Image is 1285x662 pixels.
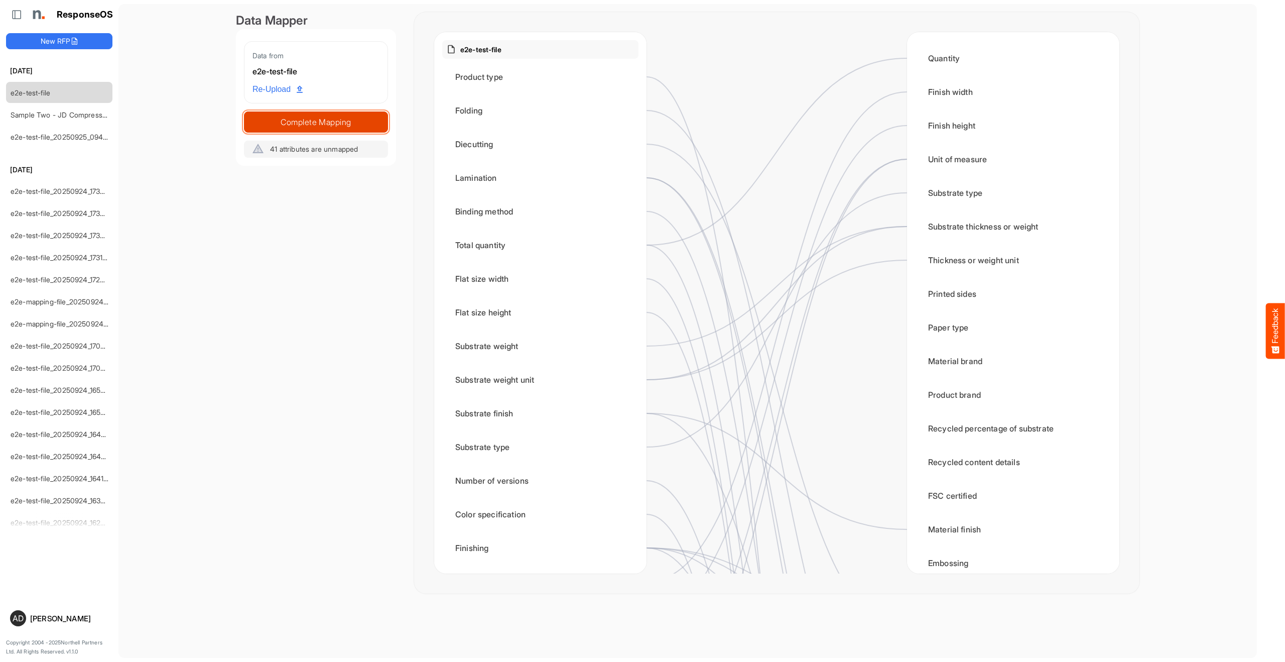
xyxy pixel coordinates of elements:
a: Sample Two - JD Compressed 2 [11,111,117,119]
a: e2e-test-file_20250924_164712 [11,430,111,438]
span: Re-Upload [252,83,303,96]
div: Substrate thickness or weight [915,211,1111,242]
a: e2e-mapping-file_20250924_172830 [11,297,128,306]
button: Feedback [1266,303,1285,359]
p: e2e-test-file [460,44,501,55]
a: e2e-test-file [11,88,50,97]
div: FSC certified [915,480,1111,511]
a: Re-Upload [248,80,307,99]
a: e2e-test-file_20250924_164246 [11,452,114,461]
div: Flat size width [442,263,638,294]
div: Substrate finish [442,398,638,429]
div: Diecutting [442,129,638,160]
a: e2e-test-file_20250924_165507 [11,386,113,394]
div: Material finish [915,514,1111,545]
div: Substrate type [915,177,1111,208]
div: Number of versions [442,465,638,496]
div: Thickness or weight unit [915,245,1111,276]
div: Finishing [442,532,638,564]
div: Printed sides [915,278,1111,309]
h6: [DATE] [6,65,112,76]
div: Binding method [442,196,638,227]
a: e2e-test-file_20250924_173220 [11,231,113,240]
span: Complete Mapping [244,115,388,129]
div: Unit of measure [915,144,1111,175]
div: Material brand [915,346,1111,377]
div: Quantity [915,43,1111,74]
div: Paper type [915,312,1111,343]
div: e2e-test-file [252,65,379,78]
span: 41 attributes are unmapped [270,145,358,153]
a: e2e-test-file_20250924_173139 [11,253,111,262]
a: e2e-test-file_20250924_163739 [11,496,112,505]
div: Substrate weight [442,330,638,362]
img: Northell [28,5,48,25]
div: Recycled content details [915,447,1111,478]
a: e2e-mapping-file_20250924_172435 [11,319,128,328]
div: Data Mapper [236,12,396,29]
button: New RFP [6,33,112,49]
button: Complete Mapping [244,112,388,133]
a: e2e-test-file_20250924_170436 [11,364,113,372]
div: Folding [442,95,638,126]
div: Flat size height [442,297,638,328]
div: Finished size width [442,566,638,597]
div: Substrate type [442,431,638,463]
span: AD [13,614,24,622]
div: Finish width [915,76,1111,107]
a: e2e-test-file_20250924_172913 [11,275,111,284]
div: Recycled percentage of substrate [915,413,1111,444]
div: Product brand [915,379,1111,410]
a: e2e-test-file_20250924_164137 [11,474,111,483]
a: e2e-test-file_20250925_094054 [11,133,116,141]
div: Total quantity [442,230,638,261]
div: Lamination [442,162,638,193]
a: e2e-test-file_20250924_165023 [11,408,113,416]
div: Substrate weight unit [442,364,638,395]
div: Embossing [915,547,1111,579]
a: e2e-test-file_20250924_170558 [11,342,113,350]
div: Color specification [442,499,638,530]
div: Finish height [915,110,1111,141]
h1: ResponseOS [57,10,113,20]
div: [PERSON_NAME] [30,615,108,622]
a: e2e-test-file_20250924_173550 [11,209,113,217]
a: e2e-test-file_20250924_173651 [11,187,111,195]
div: Product type [442,61,638,92]
h6: [DATE] [6,164,112,175]
p: Copyright 2004 - 2025 Northell Partners Ltd. All Rights Reserved. v 1.1.0 [6,638,112,656]
div: Data from [252,50,379,61]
